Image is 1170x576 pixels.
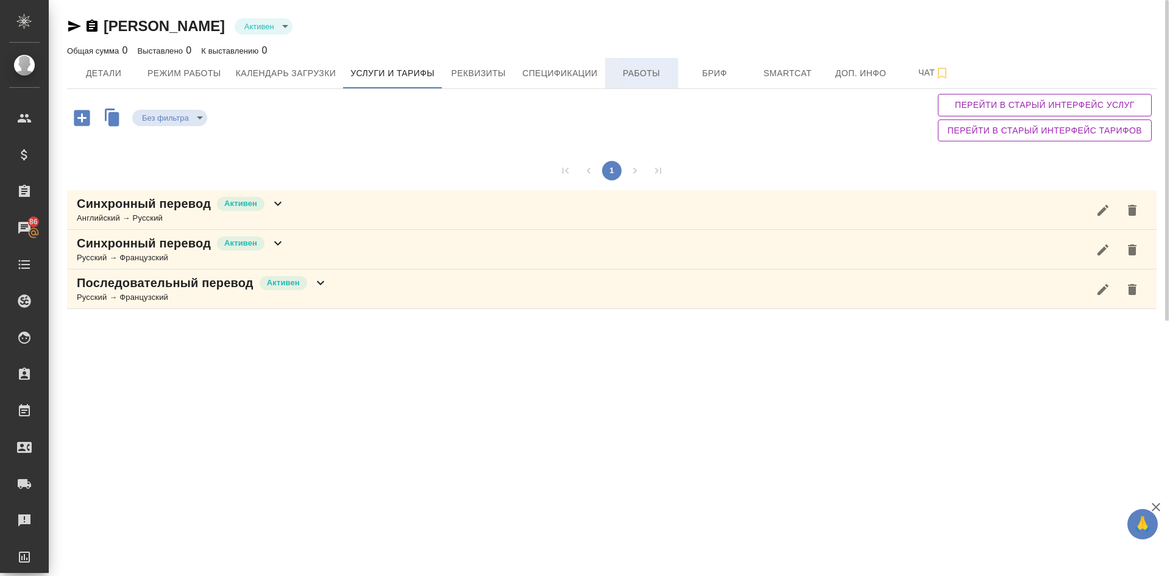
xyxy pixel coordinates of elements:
button: Перейти в старый интерфейс услуг [938,94,1152,116]
p: Активен [224,237,257,249]
button: Редактировать услугу [1088,196,1118,225]
span: Реквизиты [449,66,508,81]
button: Скопировать ссылку для ЯМессенджера [67,19,82,34]
p: Активен [267,277,300,289]
p: Синхронный перевод [77,235,211,252]
span: Услуги и тарифы [350,66,434,81]
div: Английский → Русский [77,212,285,224]
span: Перейти в старый интерфейс услуг [948,98,1142,113]
p: К выставлению [201,46,261,55]
p: Общая сумма [67,46,122,55]
button: Без фильтра [138,113,193,123]
span: Чат [905,65,963,80]
p: Выставлено [138,46,186,55]
button: Редактировать услугу [1088,235,1118,265]
button: 🙏 [1127,509,1158,539]
div: Активен [235,18,292,35]
button: Удалить услугу [1118,235,1147,265]
div: Синхронный переводАктивенАнглийский → Русский [67,190,1157,230]
div: Последовательный переводАктивенРусский → Французский [67,269,1157,309]
button: Удалить услугу [1118,275,1147,304]
span: Режим работы [147,66,221,81]
div: 0 [201,43,267,58]
nav: pagination navigation [554,161,670,180]
button: Перейти в старый интерфейс тарифов [938,119,1152,142]
span: Бриф [686,66,744,81]
div: Активен [132,110,207,126]
div: Русский → Французский [77,252,285,264]
button: Скопировать услуги другого исполнителя [99,105,132,133]
p: Синхронный перевод [77,195,211,212]
svg: Подписаться [935,66,949,80]
div: 0 [138,43,192,58]
span: Календарь загрузки [236,66,336,81]
div: Русский → Французский [77,291,328,304]
button: Удалить услугу [1118,196,1147,225]
span: Работы [612,66,671,81]
span: Smartcat [759,66,817,81]
p: Активен [224,197,257,210]
span: Детали [74,66,133,81]
span: 86 [22,216,45,228]
div: 0 [67,43,128,58]
p: Последовательный перевод [77,274,253,291]
div: Синхронный переводАктивенРусский → Французский [67,230,1157,269]
button: Добавить услугу [65,105,99,130]
button: Скопировать ссылку [85,19,99,34]
span: 🙏 [1132,511,1153,537]
span: Перейти в старый интерфейс тарифов [948,123,1142,138]
button: Активен [241,21,278,32]
span: Доп. инфо [832,66,890,81]
a: 86 [3,213,46,243]
button: Редактировать услугу [1088,275,1118,304]
span: Спецификации [522,66,597,81]
a: [PERSON_NAME] [104,18,225,34]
